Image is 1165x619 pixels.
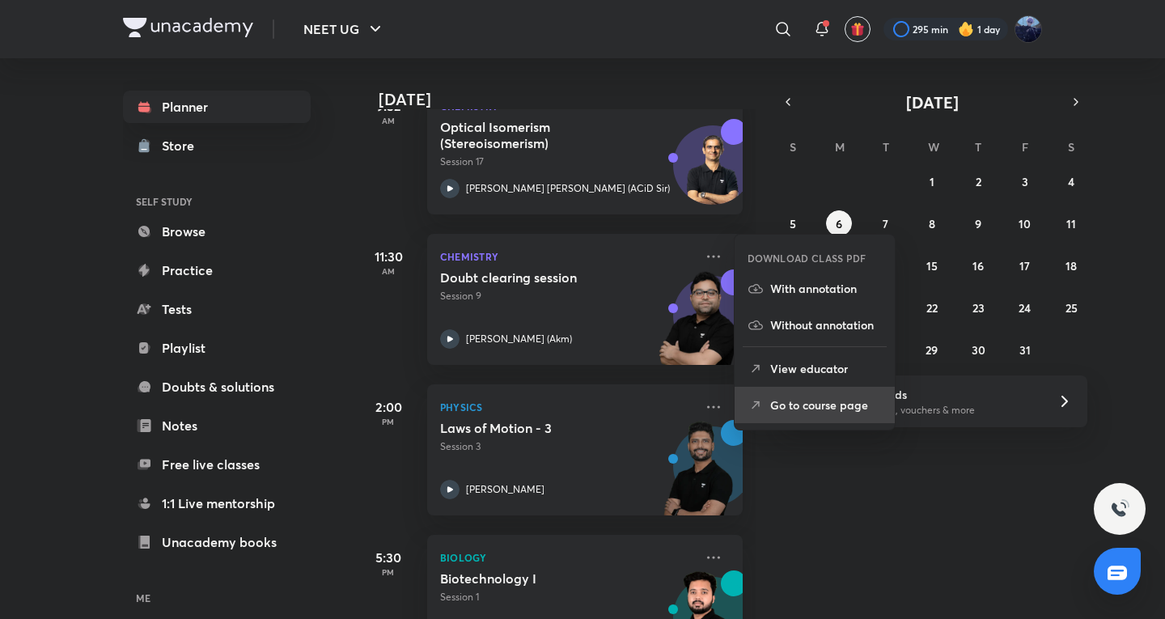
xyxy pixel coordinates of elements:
button: October 23, 2025 [965,295,991,320]
button: [DATE] [799,91,1065,113]
img: avatar [850,22,865,36]
button: October 7, 2025 [873,210,899,236]
img: Kushagra Singh [1015,15,1042,43]
p: Go to course page [770,396,882,413]
span: [DATE] [906,91,959,113]
a: Doubts & solutions [123,371,311,403]
button: October 9, 2025 [965,210,991,236]
abbr: October 22, 2025 [926,300,938,316]
p: Win a laptop, vouchers & more [839,403,1038,418]
button: avatar [845,16,871,42]
abbr: October 31, 2025 [1019,342,1031,358]
p: AM [356,266,421,276]
abbr: October 11, 2025 [1066,216,1076,231]
button: October 3, 2025 [1012,168,1038,194]
button: October 6, 2025 [826,210,852,236]
img: unacademy [654,269,743,381]
abbr: October 17, 2025 [1019,258,1030,273]
abbr: October 4, 2025 [1068,174,1074,189]
abbr: October 18, 2025 [1065,258,1077,273]
h5: Optical Isomerism (Stereoisomerism) [440,119,642,151]
h6: ME [123,584,311,612]
p: View educator [770,360,882,377]
a: Store [123,129,311,162]
button: October 31, 2025 [1012,337,1038,362]
h5: Biotechnology I [440,570,642,587]
button: October 24, 2025 [1012,295,1038,320]
p: [PERSON_NAME] (Akm) [466,332,572,346]
abbr: October 9, 2025 [975,216,981,231]
button: October 17, 2025 [1012,252,1038,278]
p: Session 1 [440,590,694,604]
p: Biology [440,548,694,567]
p: Session 3 [440,439,694,454]
a: Tests [123,293,311,325]
p: Physics [440,397,694,417]
button: October 25, 2025 [1058,295,1084,320]
button: October 29, 2025 [919,337,945,362]
p: With annotation [770,280,882,297]
p: [PERSON_NAME] [466,482,544,497]
abbr: Sunday [790,139,796,155]
a: Notes [123,409,311,442]
abbr: October 23, 2025 [972,300,985,316]
abbr: October 8, 2025 [929,216,935,231]
button: October 2, 2025 [965,168,991,194]
h6: DOWNLOAD CLASS PDF [748,251,866,265]
button: October 4, 2025 [1058,168,1084,194]
abbr: October 15, 2025 [926,258,938,273]
abbr: October 7, 2025 [883,216,888,231]
abbr: Saturday [1068,139,1074,155]
abbr: October 6, 2025 [836,216,842,231]
a: Company Logo [123,18,253,41]
button: October 5, 2025 [780,210,806,236]
abbr: Wednesday [928,139,939,155]
h6: SELF STUDY [123,188,311,215]
button: October 10, 2025 [1012,210,1038,236]
h5: 11:30 [356,247,421,266]
p: PM [356,567,421,577]
h5: Laws of Motion - 3 [440,420,642,436]
a: Planner [123,91,311,123]
abbr: October 16, 2025 [972,258,984,273]
button: October 22, 2025 [919,295,945,320]
p: PM [356,417,421,426]
a: Unacademy books [123,526,311,558]
button: October 18, 2025 [1058,252,1084,278]
button: October 15, 2025 [919,252,945,278]
p: Session 9 [440,289,694,303]
img: ttu [1110,499,1129,519]
a: Free live classes [123,448,311,481]
a: Practice [123,254,311,286]
p: Chemistry [440,247,694,266]
button: October 16, 2025 [965,252,991,278]
p: AM [356,116,421,125]
abbr: Tuesday [883,139,889,155]
div: Store [162,136,204,155]
abbr: Monday [835,139,845,155]
button: October 11, 2025 [1058,210,1084,236]
button: NEET UG [294,13,395,45]
abbr: Friday [1022,139,1028,155]
h5: Doubt clearing session [440,269,642,286]
h5: 5:30 [356,548,421,567]
h6: Refer friends [839,386,1038,403]
img: Company Logo [123,18,253,37]
abbr: October 10, 2025 [1019,216,1031,231]
img: streak [958,21,974,37]
img: Avatar [674,134,752,212]
img: unacademy [654,420,743,532]
h5: 2:00 [356,397,421,417]
p: Session 17 [440,155,694,169]
h4: [DATE] [379,90,759,109]
button: October 8, 2025 [919,210,945,236]
abbr: October 25, 2025 [1065,300,1078,316]
abbr: October 29, 2025 [926,342,938,358]
abbr: Thursday [975,139,981,155]
abbr: October 1, 2025 [930,174,934,189]
a: 1:1 Live mentorship [123,487,311,519]
p: [PERSON_NAME] [PERSON_NAME] (ACiD Sir) [466,181,670,196]
a: Browse [123,215,311,248]
abbr: October 30, 2025 [972,342,985,358]
abbr: October 2, 2025 [976,174,981,189]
